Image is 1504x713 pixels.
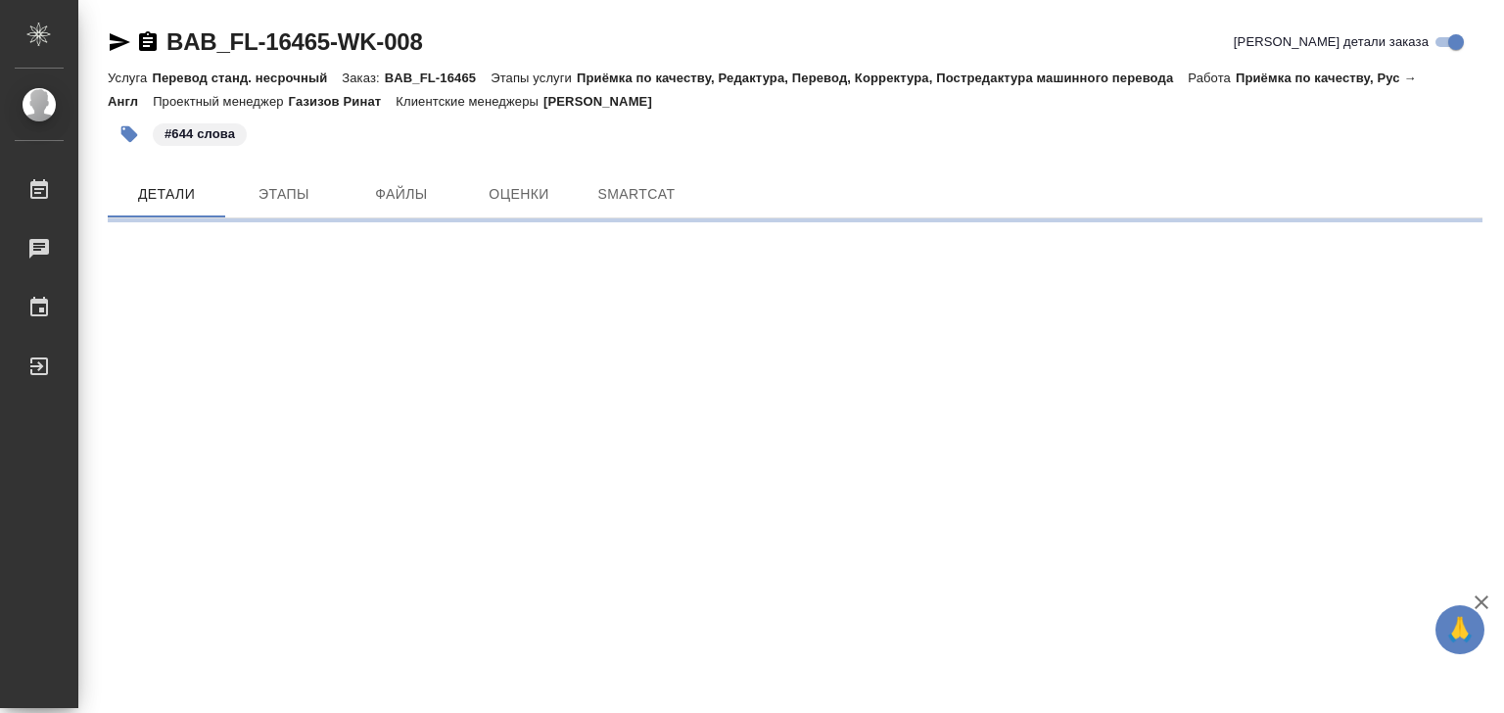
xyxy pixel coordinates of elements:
span: 644 слова [151,124,249,141]
span: Файлы [354,182,448,207]
span: [PERSON_NAME] детали заказа [1234,32,1429,52]
p: Заказ: [342,71,384,85]
button: Скопировать ссылку [136,30,160,54]
a: BAB_FL-16465-WK-008 [166,28,423,55]
p: Приёмка по качеству, Редактура, Перевод, Корректура, Постредактура машинного перевода [577,71,1188,85]
button: 🙏 [1435,605,1484,654]
span: Оценки [472,182,566,207]
button: Добавить тэг [108,113,151,156]
span: Детали [119,182,213,207]
p: [PERSON_NAME] [543,94,667,109]
p: Перевод станд. несрочный [152,71,342,85]
p: Клиентские менеджеры [396,94,543,109]
span: SmartCat [589,182,683,207]
p: Проектный менеджер [153,94,288,109]
p: Этапы услуги [491,71,577,85]
p: BAB_FL-16465 [385,71,491,85]
span: Этапы [237,182,331,207]
p: Газизов Ринат [289,94,397,109]
p: Услуга [108,71,152,85]
p: #644 слова [164,124,235,144]
button: Скопировать ссылку для ЯМессенджера [108,30,131,54]
span: 🙏 [1443,609,1477,650]
p: Работа [1188,71,1236,85]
